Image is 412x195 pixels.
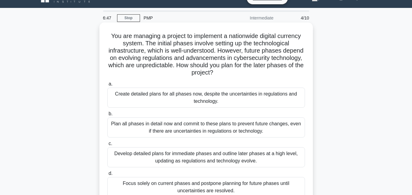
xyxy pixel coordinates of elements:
[107,32,306,77] h5: You are managing a project to implement a nationwide digital currency system. The initial phases ...
[277,12,313,24] div: 4/10
[109,111,113,116] span: b.
[107,88,305,108] div: Create detailed plans for all phases now, despite the uncertainties in regulations and technology.
[99,12,117,24] div: 6:47
[107,147,305,167] div: Develop detailed plans for immediate phases and outline later phases at a high level, updating as...
[140,12,224,24] div: PMP
[117,14,140,22] a: Stop
[107,117,305,138] div: Plan all phases in detail now and commit to these plans to prevent future changes, even if there ...
[109,171,113,176] span: d.
[224,12,277,24] div: Intermediate
[109,81,113,86] span: a.
[109,141,112,146] span: c.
